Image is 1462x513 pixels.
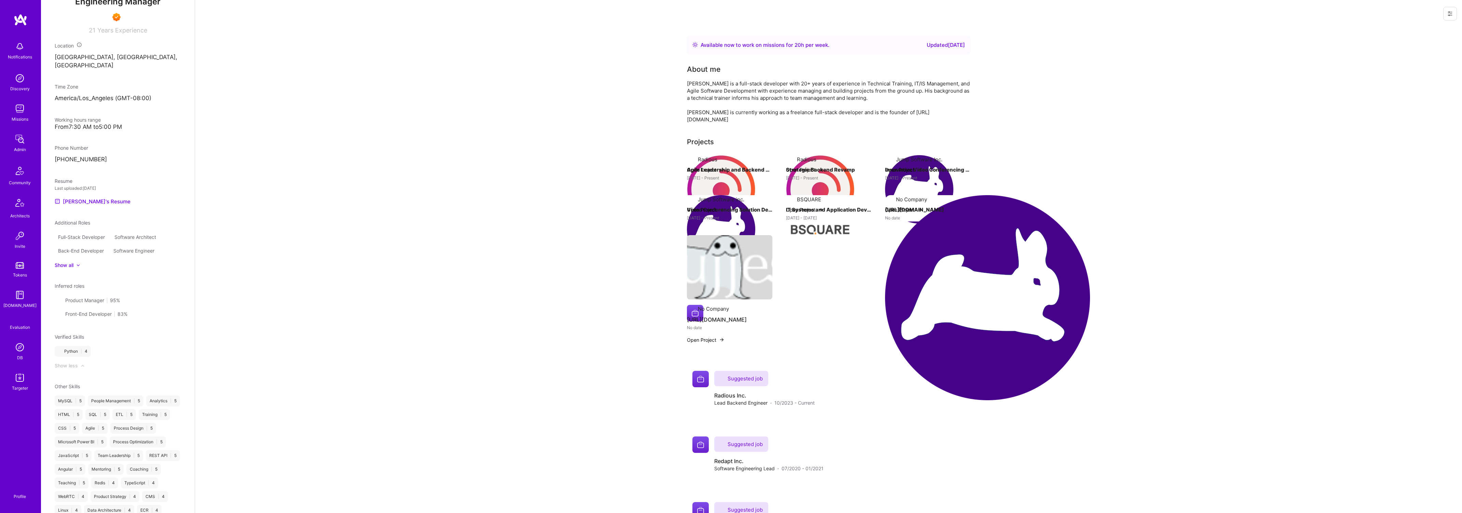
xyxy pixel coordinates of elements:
div: Updated [DATE] [927,41,965,49]
img: teamwork [13,102,27,116]
span: | [82,453,83,458]
span: | [71,508,72,513]
div: About me [687,64,720,75]
div: REST API 5 [146,450,180,461]
span: Years Experience [97,27,147,34]
span: Time Zone [55,84,78,90]
div: TypeScript 4 [121,477,158,488]
span: Phone Number [55,145,88,151]
img: arrow-right [818,207,824,213]
div: [DATE] - Present [786,174,871,181]
img: Community [12,163,28,179]
img: Admin Search [13,340,27,354]
div: Back-End Developer [55,245,107,256]
img: guide book [13,288,27,302]
span: | [160,412,162,417]
div: Missions [12,116,28,123]
span: Software Engineering Lead [714,465,775,472]
i: icon SelectionTeam [17,319,23,324]
div: From 7:30 AM to 5:00 PM [55,123,181,131]
span: | [97,439,98,445]
div: HTML 5 [55,409,83,420]
img: Company logo [885,195,1090,400]
div: Process Design 5 [110,423,156,434]
div: SQL 5 [85,409,110,420]
span: 07/2020 - 01/2021 [782,465,824,472]
div: Projects [687,137,714,147]
span: | [69,426,71,431]
h4: Radious Inc. [714,392,815,399]
div: Radious [698,156,717,163]
div: Jump Software inc. [698,196,744,203]
button: Open Project [687,206,725,213]
div: Coaching 5 [126,464,161,475]
img: Availability [692,42,698,48]
button: Open Project [786,206,824,213]
h4: Agile Leadership and Backend Revamp [687,165,772,174]
i: icon ATeamGray [58,349,62,353]
div: Agile 5 [82,423,108,434]
div: No Company [896,196,927,203]
span: | [81,349,82,354]
div: Suggested job [714,436,768,452]
h4: Innovative Video Conferencing Solution [885,165,970,174]
span: | [114,467,115,472]
img: arrow-right [719,337,725,342]
div: Invite [15,243,25,250]
i: icon StarsPurple [58,298,63,303]
span: | [134,398,135,404]
div: Software Engineer [110,245,158,256]
div: Location [55,42,181,49]
div: CMS 4 [142,491,168,502]
span: 21 [89,27,95,34]
div: People Management 5 [88,395,143,406]
div: Radious [797,156,816,163]
button: Open Project [687,166,725,173]
div: No Company [698,305,729,312]
h4: Video Conferencing Solution Development [687,205,772,214]
span: | [79,480,80,486]
img: bell [13,40,27,53]
div: Front-End Developer 83% [55,309,131,320]
span: Inferred roles [55,283,84,289]
span: | [170,398,171,404]
button: Open Project [786,166,824,173]
img: Company logo [885,155,953,224]
span: · [770,399,772,406]
span: | [124,508,125,513]
i: icon SuggestedTeams [720,375,725,380]
div: Show all [55,262,73,269]
div: Community [9,179,31,186]
img: admin teamwork [13,132,27,146]
div: Python 4 [55,346,91,357]
button: Open Project [687,336,725,343]
div: No date [885,214,970,221]
img: Company logo [687,195,755,264]
img: arrow-right [917,207,923,213]
span: | [151,508,153,513]
img: Company logo [687,155,755,224]
span: | [170,453,171,458]
h4: Redapt Inc. [714,457,824,465]
a: Profile [11,486,28,499]
img: Company logo [687,305,703,321]
div: ETL 5 [112,409,136,420]
div: Tokens [13,271,27,279]
span: | [73,412,74,417]
div: Last uploaded: [DATE] [55,185,181,192]
span: | [151,467,152,472]
div: Full-Stack Developer [55,232,108,243]
div: Training 5 [139,409,170,420]
div: No date [687,324,772,331]
div: Profile [14,493,26,499]
img: Https://www.sujjest.com [687,235,772,299]
h4: [URL][DOMAIN_NAME] [885,205,970,214]
div: [DATE] - Present [885,174,970,181]
div: BSQUARE [797,196,821,203]
div: [DATE] - Present [687,214,772,221]
div: Show less [55,362,78,369]
img: tokens [16,262,24,269]
span: | [98,426,99,431]
span: · [777,465,779,472]
h4: [URL][DOMAIN_NAME] [687,315,772,324]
